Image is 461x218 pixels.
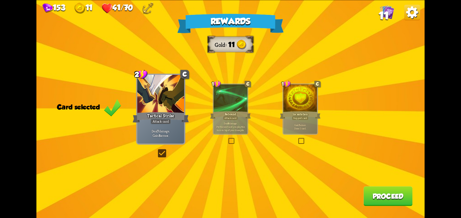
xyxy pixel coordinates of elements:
[292,116,308,120] div: Support card
[284,123,316,130] p: Gain armor. Draw 1 card.
[404,4,420,20] img: OptionsButton.png
[74,3,92,13] div: Gold
[380,4,394,20] div: View all the cards in your deck
[363,186,412,206] button: Proceed
[379,10,389,22] span: 11
[280,111,321,120] div: Incantation
[104,98,121,117] img: Green_Check_Mark_Icon.png
[151,119,171,124] div: Attack card
[214,121,246,131] p: Deal damage. Put the next card you play this turn on top of your draw pile.
[157,128,159,133] b: 7
[159,133,160,138] b: 8
[142,2,154,14] img: Anchor - Start each combat with 10 armor.
[228,40,235,48] span: 11
[245,81,251,87] div: C
[223,116,238,120] div: Attack card
[102,3,133,13] div: Health
[228,121,229,125] b: 8
[135,69,148,79] div: 2
[237,40,246,50] img: gold.png
[57,103,121,111] div: Card selected
[210,111,251,120] div: Rebound
[380,4,394,19] img: Cards_Icon.png
[102,3,112,13] img: health.png
[215,41,228,48] div: Gold
[43,3,53,13] img: gem.png
[299,123,300,126] b: 7
[138,128,183,137] p: Deal damage. Gain armor.
[43,3,65,13] div: Gems
[315,81,321,87] div: C
[74,3,85,13] img: gold.png
[181,70,189,79] div: C
[177,13,283,33] div: Rewards
[212,80,221,87] div: 1
[281,80,291,87] div: 1
[133,111,189,123] div: Tactical Strike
